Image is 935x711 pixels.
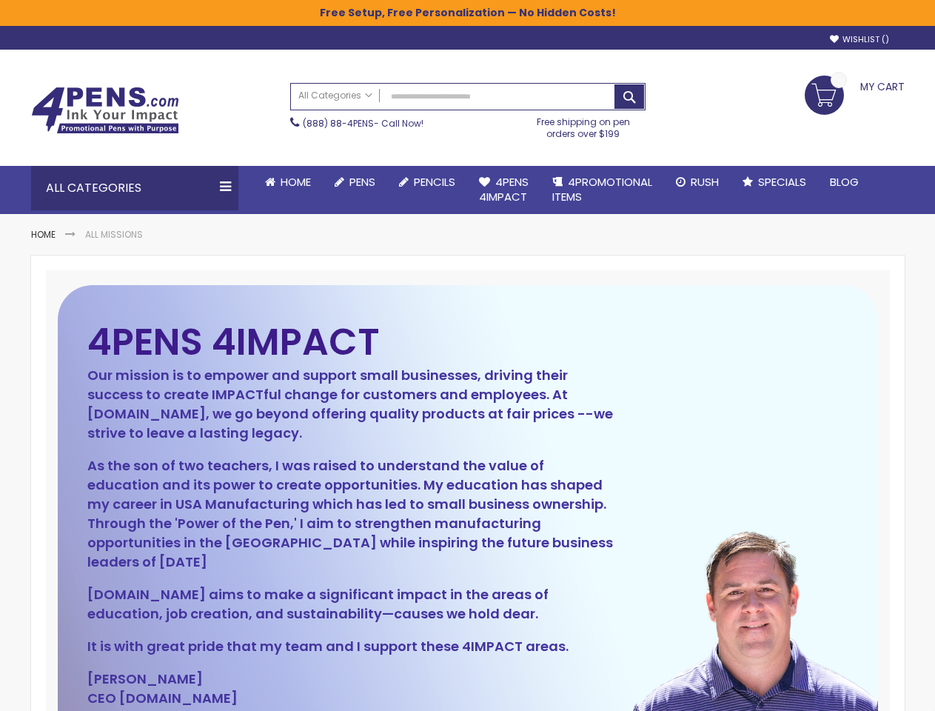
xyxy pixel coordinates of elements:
span: Pens [349,174,375,190]
a: All Categories [291,84,380,108]
p: Our mission is to empower and support small businesses, driving their success to create IMPACTful... [87,366,614,443]
a: Pencils [387,166,467,198]
a: Rush [664,166,731,198]
img: 4Pens Custom Pens and Promotional Products [31,87,179,134]
h2: 4PENS 4IMPACT [87,330,614,355]
a: 4Pens4impact [467,166,540,214]
span: Home [281,174,311,190]
span: 4Pens 4impact [479,174,529,204]
a: Wishlist [830,34,889,45]
span: All Categories [298,90,372,101]
p: [DOMAIN_NAME] aims to make a significant impact in the areas of education, job creation, and sust... [87,585,614,624]
a: Home [253,166,323,198]
span: 4PROMOTIONAL ITEMS [552,174,652,204]
div: Free shipping on pen orders over $199 [521,110,646,140]
strong: All Missions [85,228,143,241]
a: 4PROMOTIONALITEMS [540,166,664,214]
a: Specials [731,166,818,198]
span: - Call Now! [303,117,423,130]
div: All Categories [31,166,238,210]
p: It is with great pride that my team and I support these 4IMPACT areas. [87,637,614,656]
span: Pencils [414,174,455,190]
p: As the son of two teachers, I was raised to understand the value of education and its power to cr... [87,456,614,572]
span: Blog [830,174,859,190]
a: Home [31,228,56,241]
p: [PERSON_NAME] CEO [DOMAIN_NAME] [87,670,614,708]
span: Specials [758,174,806,190]
a: Blog [818,166,871,198]
a: (888) 88-4PENS [303,117,374,130]
a: Pens [323,166,387,198]
span: Rush [691,174,719,190]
